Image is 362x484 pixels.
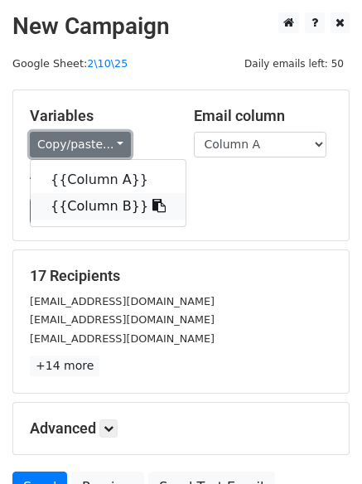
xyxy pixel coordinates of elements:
[31,193,186,220] a: {{Column B}}
[87,57,128,70] a: 2\10\25
[30,332,215,345] small: [EMAIL_ADDRESS][DOMAIN_NAME]
[30,107,169,125] h5: Variables
[194,107,333,125] h5: Email column
[239,57,350,70] a: Daily emails left: 50
[30,313,215,326] small: [EMAIL_ADDRESS][DOMAIN_NAME]
[30,267,332,285] h5: 17 Recipients
[239,55,350,73] span: Daily emails left: 50
[30,356,99,376] a: +14 more
[30,132,131,157] a: Copy/paste...
[12,57,128,70] small: Google Sheet:
[12,12,350,41] h2: New Campaign
[30,295,215,307] small: [EMAIL_ADDRESS][DOMAIN_NAME]
[30,419,332,438] h5: Advanced
[31,167,186,193] a: {{Column A}}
